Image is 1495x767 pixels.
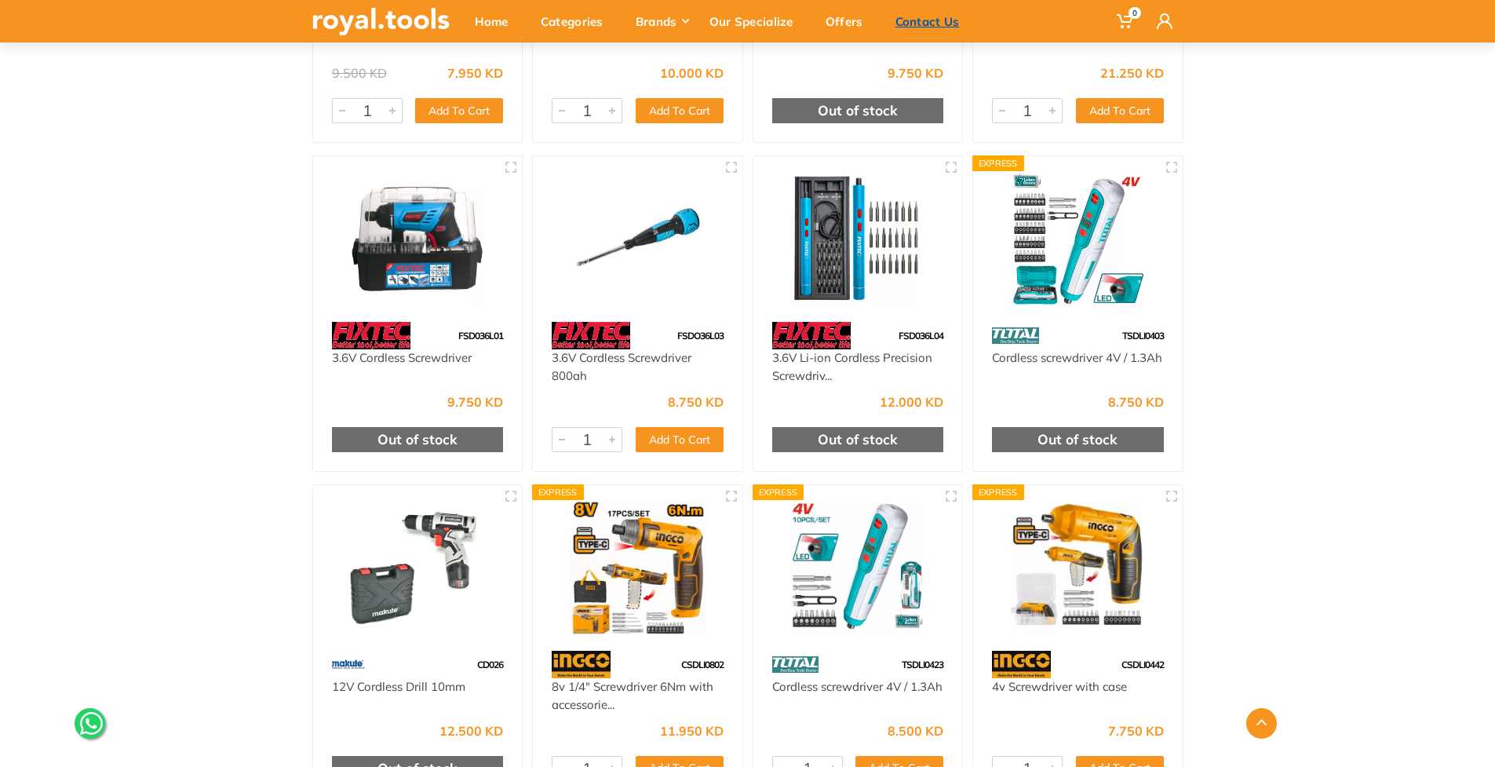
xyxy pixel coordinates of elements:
[992,322,1039,349] img: 86.webp
[464,5,530,38] div: Home
[987,499,1169,635] img: Royal Tools - 4v Screwdriver with case
[992,427,1164,452] div: Out of stock
[327,499,509,635] img: Royal Tools - 12V Cordless Drill 10mm
[552,350,691,383] a: 3.6V Cordless Screwdriver 800ah
[327,170,509,306] img: Royal Tools - 3.6V Cordless Screwdriver
[992,651,1051,678] img: 91.webp
[552,322,630,349] img: 115.webp
[625,5,698,38] div: Brands
[972,484,1024,500] div: Express
[547,499,728,635] img: Royal Tools - 8v 1/4
[698,5,815,38] div: Our Specialize
[987,170,1169,306] img: Royal Tools - Cordless screwdriver 4V / 1.3Ah
[768,499,949,635] img: Royal Tools - Cordless screwdriver 4V / 1.3Ah
[888,67,943,79] div: 9.750 KD
[415,98,503,123] button: Add To Cart
[332,350,472,365] a: 3.6V Cordless Screwdriver
[1121,659,1164,670] span: CSDLI0442
[880,396,943,408] div: 12.000 KD
[332,679,465,694] a: 12V Cordless Drill 10mm
[332,322,410,349] img: 115.webp
[1100,67,1164,79] div: 21.250 KD
[772,427,944,452] div: Out of stock
[636,98,724,123] button: Add To Cart
[332,427,504,452] div: Out of stock
[636,427,724,452] button: Add To Cart
[884,5,981,38] div: Contact Us
[772,98,944,123] div: Out of stock
[547,170,728,306] img: Royal Tools - 3.6V Cordless Screwdriver 800ah
[332,651,365,678] img: 59.webp
[447,396,503,408] div: 9.750 KD
[1129,7,1141,19] span: 0
[660,67,724,79] div: 10.000 KD
[772,651,819,678] img: 86.webp
[458,330,503,341] span: FSD036L01
[902,659,943,670] span: TSDLI0423
[530,5,625,38] div: Categories
[899,330,943,341] span: FSD036L04
[332,67,387,79] div: 9.500 KD
[753,484,804,500] div: Express
[815,5,884,38] div: Offers
[532,484,584,500] div: Express
[972,155,1024,171] div: Express
[772,679,943,694] a: Cordless screwdriver 4V / 1.3Ah
[1076,98,1164,123] button: Add To Cart
[552,679,713,712] a: 8v 1/4" Screwdriver 6Nm with accessorie...
[668,396,724,408] div: 8.750 KD
[772,350,932,383] a: 3.6V Li-ion Cordless Precision Screwdriv...
[677,330,724,341] span: FSDO36L03
[1122,330,1164,341] span: TSDLI0403
[477,659,503,670] span: CD026
[772,322,851,349] img: 115.webp
[312,8,450,35] img: royal.tools Logo
[992,350,1162,365] a: Cordless screwdriver 4V / 1.3Ah
[447,67,503,79] div: 7.950 KD
[768,170,949,306] img: Royal Tools - 3.6V Li-ion Cordless Precision Screwdriver Kit
[681,659,724,670] span: CSDLI0802
[552,651,611,678] img: 91.webp
[992,679,1127,694] a: 4v Screwdriver with case
[1108,396,1164,408] div: 8.750 KD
